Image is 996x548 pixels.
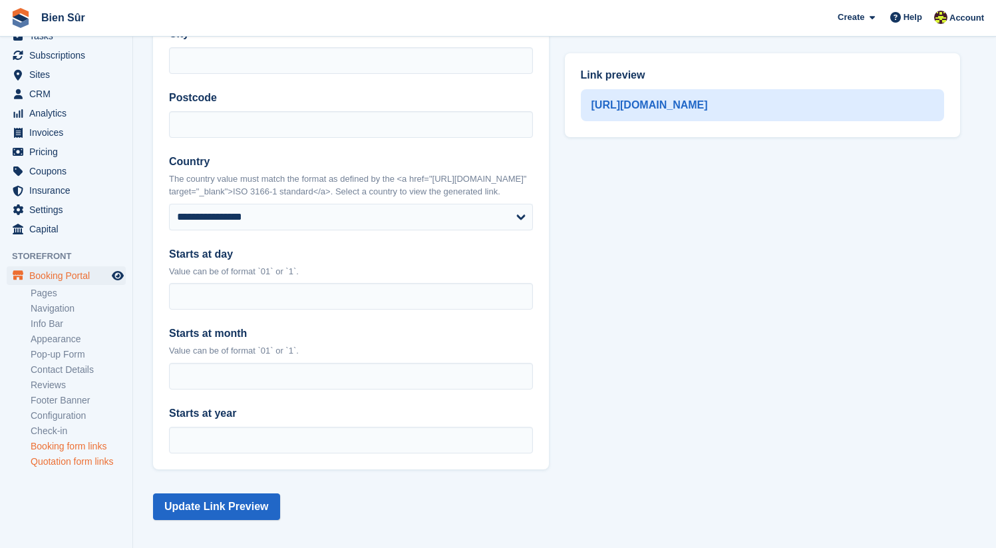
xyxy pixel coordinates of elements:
span: Sites [29,65,109,84]
a: [URL][DOMAIN_NAME] [591,97,708,113]
a: menu [7,46,126,65]
label: Country [169,154,533,170]
a: menu [7,123,126,142]
img: stora-icon-8386f47178a22dfd0bd8f6a31ec36ba5ce8667c1dd55bd0f319d3a0aa187defe.svg [11,8,31,28]
p: The country value must match the format as defined by the <a href="[URL][DOMAIN_NAME]" target="_b... [169,172,533,198]
span: Storefront [12,250,132,263]
img: Marie Tran [934,11,947,24]
button: Update Link Preview [153,493,280,520]
a: Pop-up Form [31,348,126,361]
p: Value can be of format `01` or `1`. [169,344,533,358]
a: menu [7,85,126,103]
a: menu [7,266,126,285]
a: Bien Sûr [36,7,90,29]
span: CRM [29,85,109,103]
label: Postcode [169,90,533,106]
span: Insurance [29,181,109,200]
a: Quotation form links [31,455,126,468]
a: Footer Banner [31,394,126,407]
span: Account [949,11,984,25]
a: Preview store [110,268,126,284]
a: menu [7,162,126,180]
span: Analytics [29,104,109,123]
a: Configuration [31,410,126,422]
a: Booking form links [31,440,126,453]
span: Booking Portal [29,266,109,285]
a: menu [7,181,126,200]
a: Pages [31,287,126,300]
span: Create [838,11,864,24]
span: Pricing [29,142,109,161]
a: menu [7,200,126,219]
label: Starts at month [169,326,533,342]
span: Subscriptions [29,46,109,65]
a: menu [7,65,126,84]
span: Settings [29,200,109,219]
a: Check-in [31,425,126,437]
span: Invoices [29,123,109,142]
span: Help [904,11,922,24]
label: Starts at year [169,406,533,421]
h2: Link preview [581,69,945,81]
a: Info Bar [31,318,126,330]
a: menu [7,104,126,123]
a: Reviews [31,379,126,392]
label: Starts at day [169,246,533,262]
a: Appearance [31,333,126,346]
a: Contact Details [31,364,126,376]
a: menu [7,142,126,161]
a: Navigation [31,302,126,315]
span: Coupons [29,162,109,180]
p: Value can be of format `01` or `1`. [169,265,533,278]
span: Capital [29,220,109,238]
a: menu [7,220,126,238]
